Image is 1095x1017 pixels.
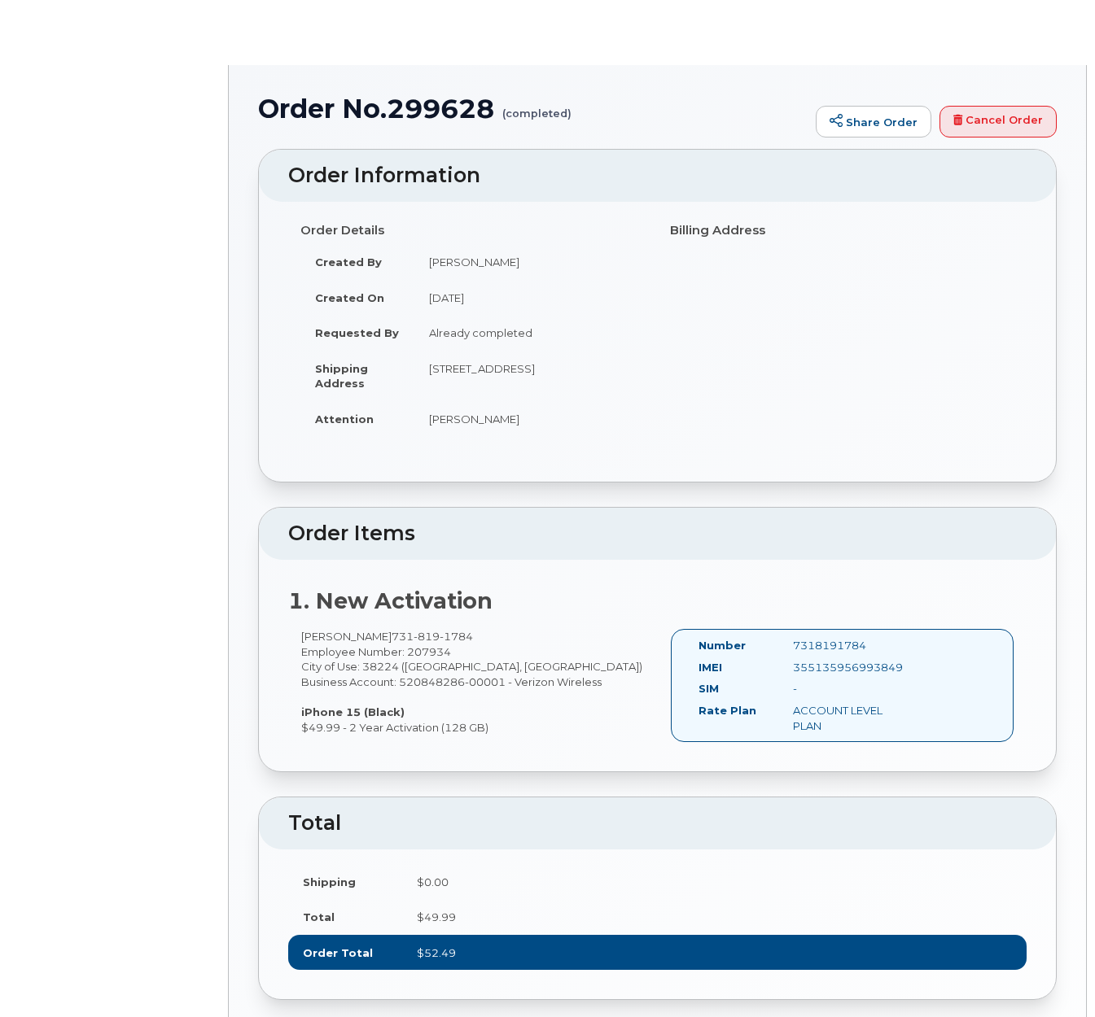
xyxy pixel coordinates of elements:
[414,315,646,351] td: Already completed
[303,910,335,925] label: Total
[699,681,719,696] label: SIM
[315,326,399,339] strong: Requested By
[315,362,368,391] strong: Shipping Address
[781,660,913,675] div: 355135956993849
[699,660,722,675] label: IMEI
[303,945,373,961] label: Order Total
[303,875,356,890] label: Shipping
[301,705,405,718] strong: iPhone 15 (Black)
[288,164,1027,187] h2: Order Information
[417,946,456,959] span: $52.49
[816,106,931,138] a: Share Order
[288,629,658,735] div: [PERSON_NAME] City of Use: 38224 ([GEOGRAPHIC_DATA], [GEOGRAPHIC_DATA]) Business Account: 5208482...
[781,681,913,696] div: -
[288,522,1027,545] h2: Order Items
[300,224,646,238] h4: Order Details
[392,630,473,643] span: 731
[440,630,473,643] span: 1784
[417,910,456,923] span: $49.99
[940,106,1057,138] a: Cancel Order
[699,703,756,718] label: Rate Plan
[288,812,1027,835] h2: Total
[502,94,572,120] small: (completed)
[315,412,374,426] strong: Attention
[414,351,646,401] td: [STREET_ADDRESS]
[288,587,493,614] strong: 1. New Activation
[417,875,449,888] span: $0.00
[414,630,440,643] span: 819
[699,638,746,653] label: Number
[258,94,808,123] h1: Order No.299628
[315,291,384,304] strong: Created On
[414,244,646,280] td: [PERSON_NAME]
[781,703,913,733] div: ACCOUNT LEVEL PLAN
[301,645,451,658] span: Employee Number: 207934
[670,224,1015,238] h4: Billing Address
[781,638,913,653] div: 7318191784
[414,401,646,437] td: [PERSON_NAME]
[315,255,382,268] strong: Created By
[414,280,646,316] td: [DATE]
